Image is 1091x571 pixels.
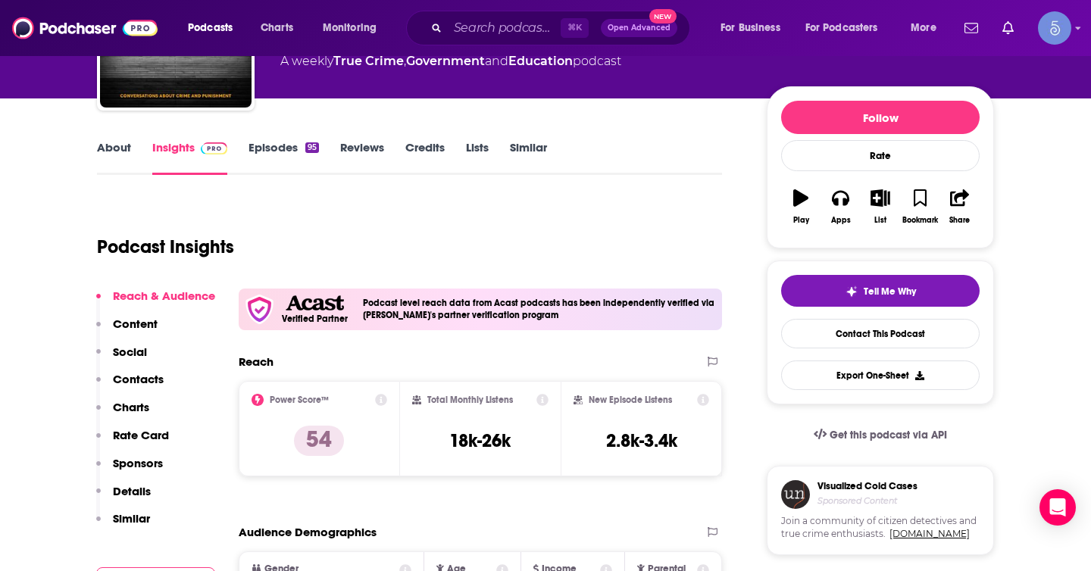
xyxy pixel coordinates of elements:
[404,54,406,68] span: ,
[449,429,511,452] h3: 18k-26k
[900,16,955,40] button: open menu
[96,511,150,539] button: Similar
[113,400,149,414] p: Charts
[97,236,234,258] h1: Podcast Insights
[96,372,164,400] button: Contacts
[406,54,485,68] a: Government
[113,345,147,359] p: Social
[561,18,589,38] span: ⌘ K
[817,480,918,492] h3: Visualized Cold Cases
[294,426,344,456] p: 54
[796,16,900,40] button: open menu
[821,179,860,234] button: Apps
[97,140,131,175] a: About
[781,179,821,234] button: Play
[710,16,799,40] button: open menu
[96,456,163,484] button: Sponsors
[340,140,384,175] a: Reviews
[510,140,547,175] a: Similar
[817,495,918,506] h4: Sponsored Content
[96,484,151,512] button: Details
[239,354,274,369] h2: Reach
[96,400,149,428] button: Charts
[201,142,227,154] img: Podchaser Pro
[113,511,150,526] p: Similar
[188,17,233,39] span: Podcasts
[781,101,980,134] button: Follow
[270,395,329,405] h2: Power Score™
[805,17,878,39] span: For Podcasters
[861,179,900,234] button: List
[152,140,227,175] a: InsightsPodchaser Pro
[249,140,319,175] a: Episodes95
[781,515,980,541] span: Join a community of citizen detectives and true crime enthusiasts.
[781,360,980,390] button: Export One-Sheet
[312,16,396,40] button: open menu
[333,54,404,68] a: True Crime
[793,216,809,225] div: Play
[420,11,705,45] div: Search podcasts, credits, & more...
[508,54,573,68] a: Education
[949,216,970,225] div: Share
[802,417,959,454] a: Get this podcast via API
[781,140,980,171] div: Rate
[245,295,274,324] img: verfied icon
[239,525,377,539] h2: Audience Demographics
[261,17,293,39] span: Charts
[721,17,780,39] span: For Business
[280,52,621,70] div: A weekly podcast
[940,179,980,234] button: Share
[1039,489,1076,526] div: Open Intercom Messenger
[96,345,147,373] button: Social
[601,19,677,37] button: Open AdvancedNew
[96,428,169,456] button: Rate Card
[113,484,151,498] p: Details
[608,24,671,32] span: Open Advanced
[1038,11,1071,45] button: Show profile menu
[902,216,938,225] div: Bookmark
[781,275,980,307] button: tell me why sparkleTell Me Why
[958,15,984,41] a: Show notifications dropdown
[96,317,158,345] button: Content
[781,480,810,509] img: coldCase.18b32719.png
[323,17,377,39] span: Monitoring
[996,15,1020,41] a: Show notifications dropdown
[448,16,561,40] input: Search podcasts, credits, & more...
[649,9,677,23] span: New
[846,285,858,298] img: tell me why sparkle
[589,395,672,405] h2: New Episode Listens
[282,314,348,323] h5: Verified Partner
[485,54,508,68] span: and
[363,298,716,320] h4: Podcast level reach data from Acast podcasts has been independently verified via [PERSON_NAME]'s ...
[286,295,343,311] img: Acast
[405,140,445,175] a: Credits
[900,179,939,234] button: Bookmark
[1038,11,1071,45] span: Logged in as Spiral5-G1
[781,319,980,348] a: Contact This Podcast
[305,142,319,153] div: 95
[113,372,164,386] p: Contacts
[911,17,936,39] span: More
[831,216,851,225] div: Apps
[96,289,215,317] button: Reach & Audience
[113,456,163,470] p: Sponsors
[1038,11,1071,45] img: User Profile
[113,428,169,442] p: Rate Card
[12,14,158,42] img: Podchaser - Follow, Share and Rate Podcasts
[251,16,302,40] a: Charts
[427,395,513,405] h2: Total Monthly Listens
[113,317,158,331] p: Content
[177,16,252,40] button: open menu
[606,429,677,452] h3: 2.8k-3.4k
[874,216,886,225] div: List
[466,140,489,175] a: Lists
[113,289,215,303] p: Reach & Audience
[830,429,947,442] span: Get this podcast via API
[864,285,916,298] span: Tell Me Why
[889,528,970,539] a: [DOMAIN_NAME]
